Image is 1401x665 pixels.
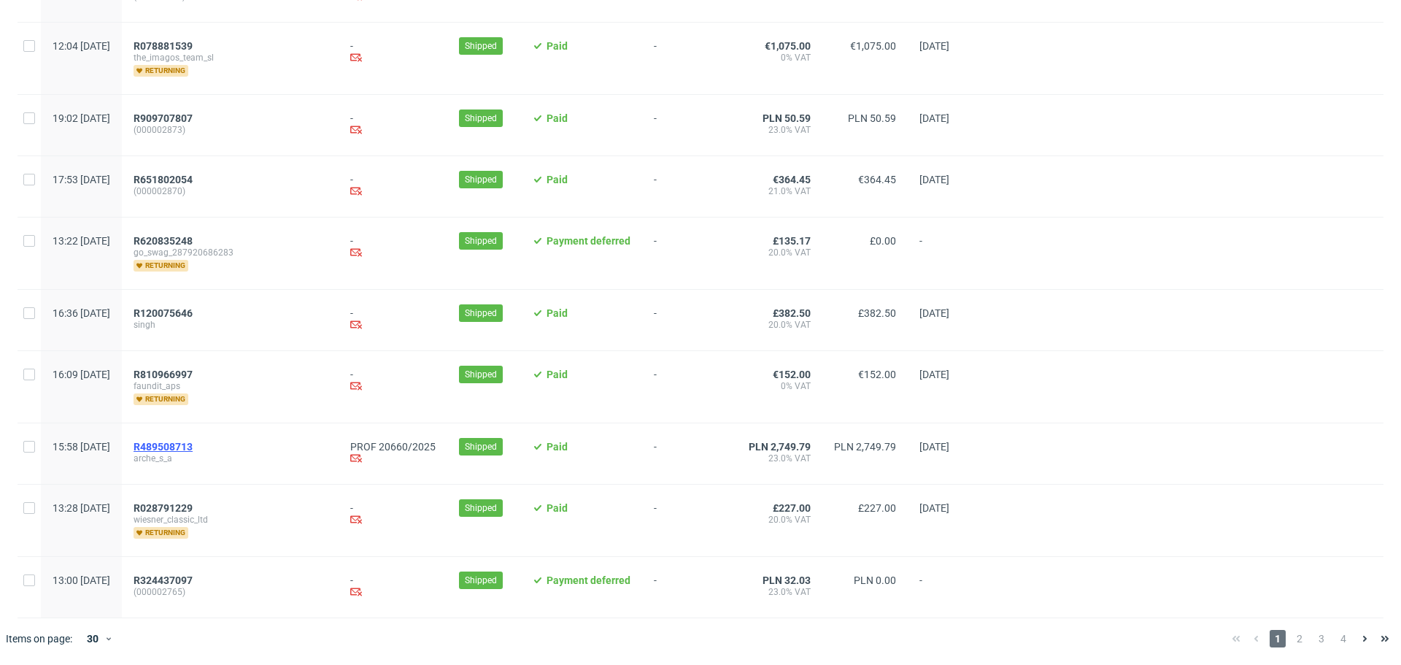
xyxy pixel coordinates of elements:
span: - [654,574,725,600]
span: go_swag_287920686283 [134,247,327,258]
span: R620835248 [134,235,193,247]
div: - [350,502,436,528]
span: (000002870) [134,185,327,197]
span: PLN 50.59 [763,112,811,124]
span: - [919,235,975,272]
span: - [654,369,725,405]
span: 20.0% VAT [749,514,811,526]
span: €1,075.00 [765,40,811,52]
span: Shipped [465,307,497,320]
span: 0% VAT [749,52,811,64]
span: Paid [547,502,568,514]
span: 16:36 [DATE] [53,307,110,319]
span: Shipped [465,368,497,381]
span: singh [134,319,327,331]
span: Paid [547,40,568,52]
span: 0% VAT [749,380,811,392]
a: R909707807 [134,112,196,124]
span: £135.17 [773,235,811,247]
span: wiesner_classic_ltd [134,514,327,526]
span: - [654,502,725,539]
span: Paid [547,369,568,380]
a: PROF 20660/2025 [350,441,436,453]
a: R028791229 [134,502,196,514]
span: [DATE] [919,174,949,185]
span: 1 [1270,630,1286,647]
span: R078881539 [134,40,193,52]
span: [DATE] [919,441,949,453]
span: €152.00 [858,369,896,380]
span: [DATE] [919,307,949,319]
span: Paid [547,441,568,453]
div: - [350,307,436,333]
div: - [350,235,436,261]
span: 13:00 [DATE] [53,574,110,586]
span: R028791229 [134,502,193,514]
span: €1,075.00 [850,40,896,52]
a: R324437097 [134,574,196,586]
a: R120075646 [134,307,196,319]
span: Shipped [465,234,497,247]
a: R651802054 [134,174,196,185]
div: 30 [78,629,104,649]
div: - [350,174,436,199]
span: 15:58 [DATE] [53,441,110,453]
span: Paid [547,174,568,185]
div: - [350,112,436,138]
span: [DATE] [919,112,949,124]
span: PLN 0.00 [854,574,896,586]
span: R489508713 [134,441,193,453]
span: Payment deferred [547,574,630,586]
span: the_imagos_team_sl [134,52,327,64]
span: arche_s_a [134,453,327,464]
span: returning [134,393,188,405]
span: - [654,112,725,138]
div: - [350,40,436,66]
span: €152.00 [773,369,811,380]
span: Shipped [465,173,497,186]
span: 20.0% VAT [749,247,811,258]
span: R651802054 [134,174,193,185]
span: - [654,235,725,272]
span: - [654,307,725,333]
span: Paid [547,307,568,319]
span: 12:04 [DATE] [53,40,110,52]
span: 23.0% VAT [749,586,811,598]
span: Paid [547,112,568,124]
span: returning [134,527,188,539]
span: £0.00 [870,235,896,247]
span: 13:28 [DATE] [53,502,110,514]
span: - [654,441,725,466]
span: €364.45 [858,174,896,185]
span: 19:02 [DATE] [53,112,110,124]
span: (000002765) [134,586,327,598]
span: 13:22 [DATE] [53,235,110,247]
span: £227.00 [858,502,896,514]
div: - [350,369,436,394]
span: [DATE] [919,369,949,380]
span: [DATE] [919,40,949,52]
span: Shipped [465,501,497,515]
span: 17:53 [DATE] [53,174,110,185]
span: R324437097 [134,574,193,586]
span: 23.0% VAT [749,124,811,136]
span: faundit_aps [134,380,327,392]
span: PLN 2,749.79 [749,441,811,453]
span: €364.45 [773,174,811,185]
a: R489508713 [134,441,196,453]
span: - [654,40,725,77]
span: Shipped [465,39,497,53]
span: PLN 50.59 [848,112,896,124]
span: £382.50 [773,307,811,319]
span: PLN 2,749.79 [834,441,896,453]
span: Shipped [465,440,497,453]
span: returning [134,260,188,272]
span: 23.0% VAT [749,453,811,464]
span: returning [134,65,188,77]
div: - [350,574,436,600]
span: [DATE] [919,502,949,514]
span: Payment deferred [547,235,630,247]
span: 4 [1335,630,1351,647]
a: R078881539 [134,40,196,52]
span: 20.0% VAT [749,319,811,331]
